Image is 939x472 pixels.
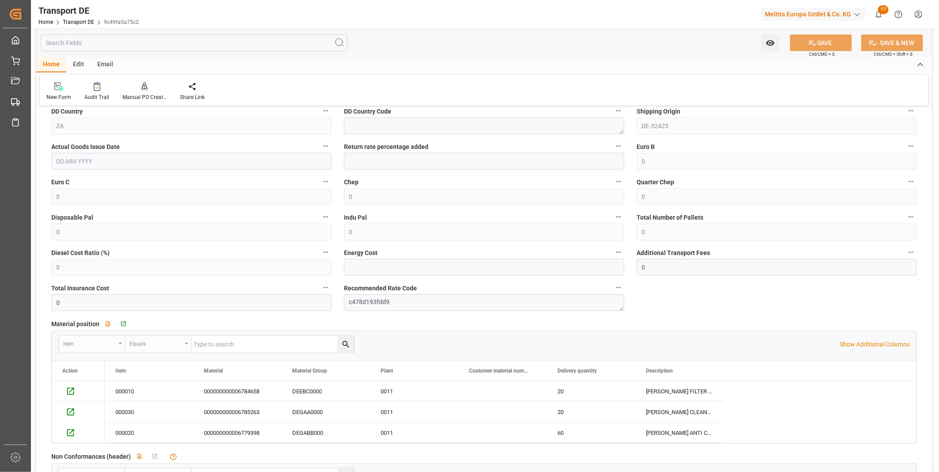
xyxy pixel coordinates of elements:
div: Press SPACE to select this row. [105,402,724,423]
div: Press SPACE to select this row. [105,423,724,443]
button: Total Insurance Cost [320,282,332,293]
p: Show Additional Columns [840,340,910,349]
span: 17 [878,5,889,14]
span: Plant [381,368,393,374]
button: Additional Transport Fees [905,247,917,258]
div: Press SPACE to select this row. [52,381,105,402]
span: Chep [344,178,359,187]
button: Quarter Chep [905,176,917,187]
span: Indu Pal [344,213,367,222]
button: show 17 new notifications [869,4,889,24]
button: Recommended Rate Code [613,282,624,293]
button: Euro B [905,141,917,152]
button: Return rate percentage added [613,141,624,152]
a: Transport DE [63,19,94,25]
button: DD Country [320,105,332,117]
span: DD Country [51,107,83,116]
button: Diesel Cost Ratio (%) [320,247,332,258]
button: open menu [59,336,125,353]
div: 000000000006779398 [193,423,282,443]
span: Euro B [637,142,655,152]
span: Quarter Chep [637,178,674,187]
div: 000020 [105,423,193,443]
div: Action [62,368,78,374]
span: Delivery quantity [557,368,597,374]
input: Search Fields [41,34,347,51]
a: Home [38,19,53,25]
span: Diesel Cost Ratio (%) [51,248,110,258]
span: Customer material number [469,368,528,374]
button: Melitta Europa GmbH & Co. KG [761,6,869,23]
div: 60 [547,423,635,443]
div: Press SPACE to select this row. [105,381,724,402]
span: Material [204,368,223,374]
div: [PERSON_NAME] ANTI CALC BIO ECO MULTIUSE 250ML EX [635,423,724,443]
div: Edit [66,57,91,72]
input: Type to search [191,336,354,353]
div: Equals [130,338,182,348]
div: Email [91,57,120,72]
span: Return rate percentage added [344,142,428,152]
span: Additional Transport Fees [637,248,710,258]
div: Transport DE [38,4,139,17]
div: 20 [547,381,635,401]
div: Press SPACE to select this row. [52,402,105,423]
span: Disposable Pal [51,213,93,222]
span: Total Number of Pallets [637,213,703,222]
span: Euro C [51,178,69,187]
span: Total Insurance Cost [51,284,109,293]
div: 000030 [105,402,193,422]
textarea: c478d193fdd9 [344,294,624,311]
button: Energy Cost [613,247,624,258]
button: SAVE & NEW [861,34,923,51]
button: open menu [125,336,191,353]
button: Actual Goods Issue Date [320,141,332,152]
div: DEGABB000 [282,423,370,443]
button: Shipping Origin [905,105,917,117]
div: [PERSON_NAME] CLEANER FAM TABS 4X 1,8G EXP [635,402,724,422]
div: 0011 [370,402,458,422]
input: DD.MM.YYYY [51,153,332,170]
button: DD Country Code [613,105,624,117]
button: Indu Pal [613,211,624,223]
div: Manual PO Creation [122,93,167,101]
div: 0011 [370,423,458,443]
button: open menu [761,34,779,51]
span: Material position [51,320,99,329]
button: Euro C [320,176,332,187]
div: Share Link [180,93,205,101]
span: Shipping Origin [637,107,680,116]
button: Help Center [889,4,908,24]
div: [PERSON_NAME] FILTER CARTRIDGE FAM EU WEST VE10 [635,381,724,401]
div: 000010 [105,381,193,401]
div: 20 [547,402,635,422]
div: Audit Trail [84,93,109,101]
span: Recommended Rate Code [344,284,417,293]
button: SAVE [790,34,852,51]
span: Material Group [292,368,327,374]
button: Chep [613,176,624,187]
div: New Form [46,93,71,101]
span: Ctrl/CMD + S [809,51,835,57]
button: search button [337,336,354,353]
span: Non Conformances (header) [51,452,131,461]
div: Home [36,57,66,72]
div: Melitta Europa GmbH & Co. KG [761,8,865,21]
div: 0011 [370,381,458,401]
span: Energy Cost [344,248,378,258]
button: Total Number of Pallets [905,211,917,223]
div: Press SPACE to select this row. [52,423,105,443]
button: Disposable Pal [320,211,332,223]
div: DEEBC0000 [282,381,370,401]
span: Actual Goods Issue Date [51,142,120,152]
span: Ctrl/CMD + Shift + S [874,51,912,57]
div: 000000000006785263 [193,402,282,422]
div: Item [63,338,115,348]
span: Item [115,368,126,374]
span: Description [646,368,673,374]
div: 000000000006784658 [193,381,282,401]
span: DD Country Code [344,107,391,116]
div: DEGAA0000 [282,402,370,422]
